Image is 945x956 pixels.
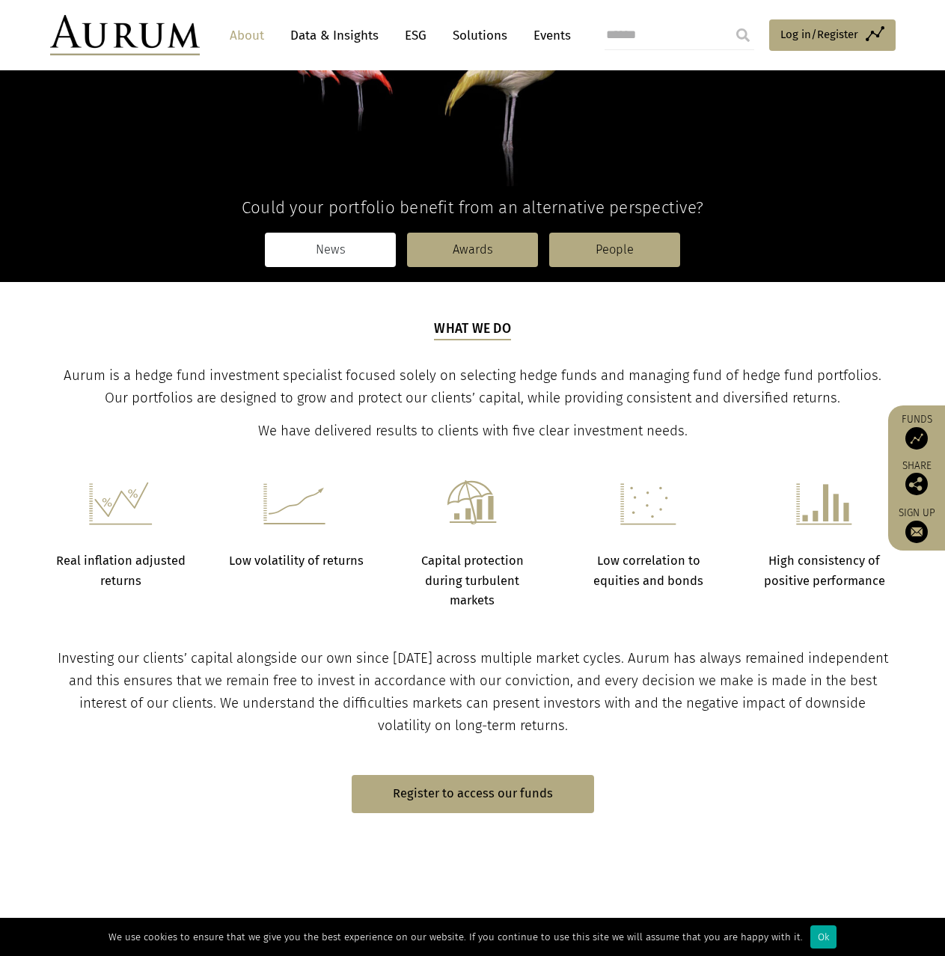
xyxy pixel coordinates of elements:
a: Funds [896,413,938,450]
strong: Low volatility of returns [229,554,364,568]
strong: Real inflation adjusted returns [56,554,186,587]
span: Aurum is a hedge fund investment specialist focused solely on selecting hedge funds and managing ... [64,367,881,406]
a: Log in/Register [769,19,896,51]
span: Log in/Register [780,25,858,43]
a: Data & Insights [283,22,386,49]
a: Awards [407,233,538,267]
img: Aurum [50,15,200,55]
input: Submit [728,20,758,50]
span: We have delivered results to clients with five clear investment needs. [258,423,688,439]
a: Register to access our funds [352,775,594,813]
a: Events [526,22,571,49]
strong: Capital protection during turbulent markets [421,554,524,607]
a: About [222,22,272,49]
strong: High consistency of positive performance [764,554,885,587]
div: Share [896,461,938,495]
img: Sign up to our newsletter [905,521,928,543]
div: Ok [810,925,837,949]
span: Investing our clients’ capital alongside our own since [DATE] across multiple market cycles. Auru... [58,650,888,734]
h4: Could your portfolio benefit from an alternative perspective? [50,197,896,218]
img: Access Funds [905,427,928,450]
strong: Low correlation to equities and bonds [593,554,703,587]
a: People [549,233,680,267]
a: Sign up [896,506,938,543]
a: News [265,233,396,267]
a: ESG [397,22,434,49]
h5: What we do [434,319,511,340]
a: Solutions [445,22,515,49]
img: Share this post [905,473,928,495]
